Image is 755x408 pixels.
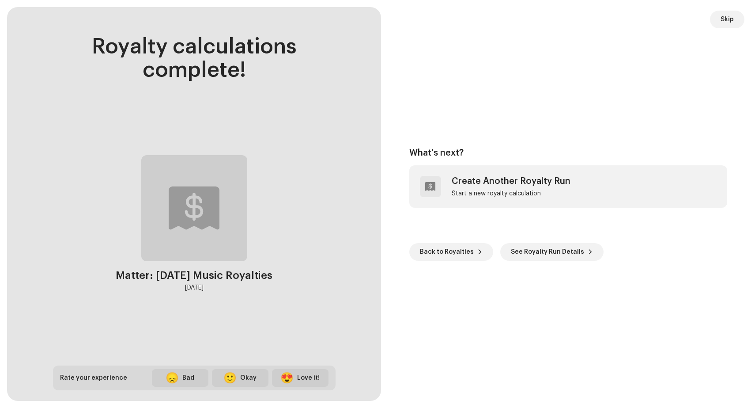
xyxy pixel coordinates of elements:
div: Start a new royalty calculation [452,190,570,197]
button: Skip [710,11,744,28]
div: Royalty calculations complete! [53,35,336,82]
div: What's next? [409,148,727,158]
div: Bad [182,374,194,383]
div: Matter: [DATE] Music Royalties [116,268,272,282]
span: Rate your experience [60,375,127,381]
div: [DATE] [185,282,204,293]
div: 🙂 [223,373,237,383]
div: Love it! [297,374,320,383]
div: 😞 [166,373,179,383]
div: Okay [240,374,257,383]
div: 😍 [280,373,294,383]
button: Back to Royalties [409,243,493,261]
span: See Royalty Run Details [511,243,584,261]
button: See Royalty Run Details [500,243,604,261]
div: Create Another Royalty Run [452,176,570,187]
span: Back to Royalties [420,243,474,261]
re-a-post-create-item: Create Another Royalty Run [409,165,727,208]
span: Skip [721,11,734,28]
